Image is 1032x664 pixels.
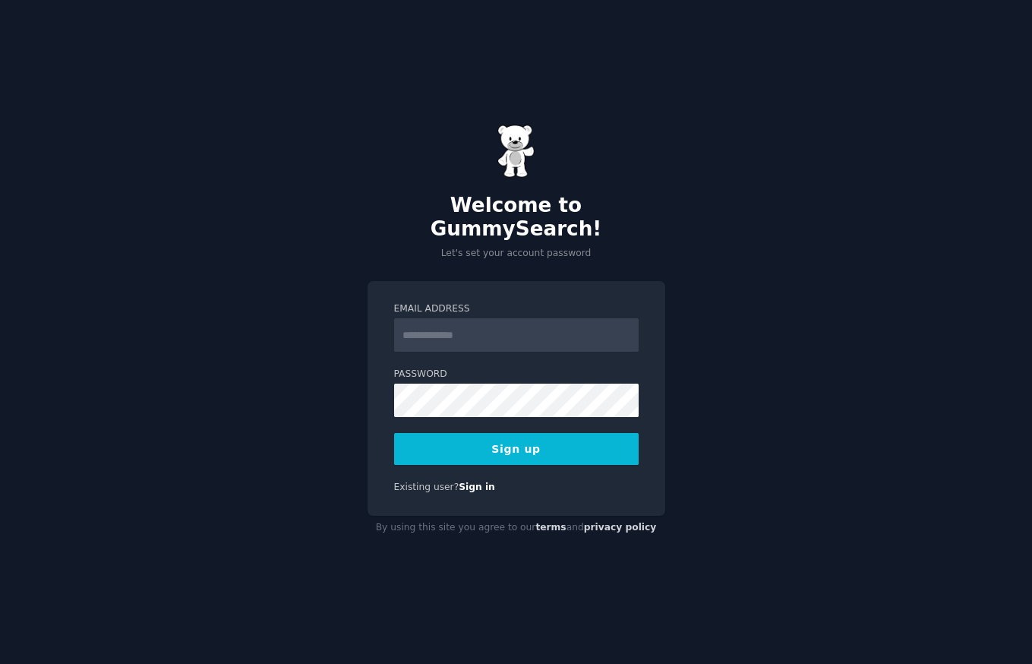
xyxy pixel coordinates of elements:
[497,125,535,178] img: Gummy Bear
[535,522,566,533] a: terms
[394,482,459,492] span: Existing user?
[368,247,665,261] p: Let's set your account password
[394,368,639,381] label: Password
[584,522,657,533] a: privacy policy
[394,302,639,316] label: Email Address
[394,433,639,465] button: Sign up
[368,516,665,540] div: By using this site you agree to our and
[368,194,665,242] h2: Welcome to GummySearch!
[459,482,495,492] a: Sign in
